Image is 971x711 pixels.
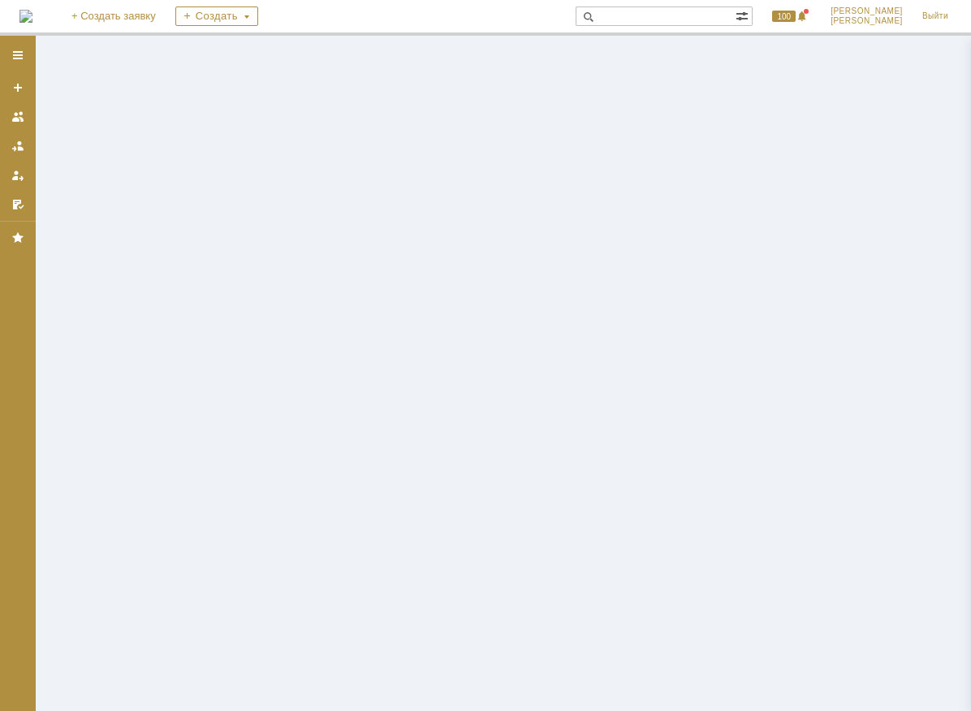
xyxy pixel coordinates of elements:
[5,192,31,218] a: Мои согласования
[736,7,752,23] span: Расширенный поиск
[19,10,32,23] img: logo
[5,133,31,159] a: Заявки в моей ответственности
[831,6,903,16] span: [PERSON_NAME]
[831,16,903,26] span: [PERSON_NAME]
[5,162,31,188] a: Мои заявки
[5,104,31,130] a: Заявки на командах
[772,11,796,22] span: 100
[175,6,258,26] div: Создать
[5,75,31,101] a: Создать заявку
[19,10,32,23] a: Перейти на домашнюю страницу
